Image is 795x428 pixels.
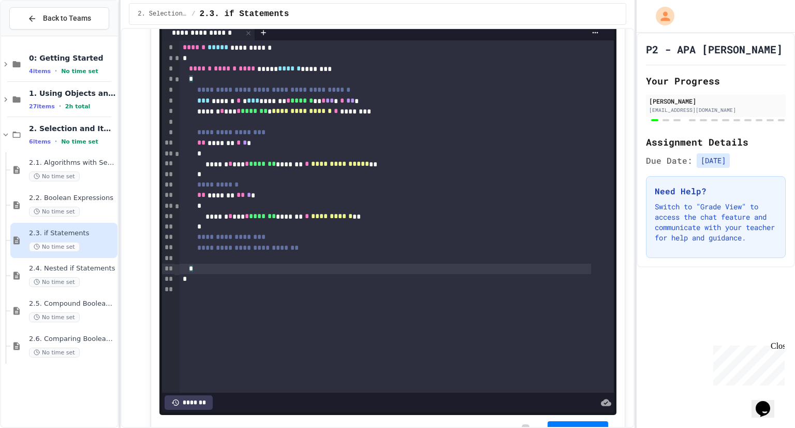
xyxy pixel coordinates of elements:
[65,103,91,110] span: 2h total
[29,124,115,133] span: 2. Selection and Iteration
[649,106,783,114] div: [EMAIL_ADDRESS][DOMAIN_NAME]
[55,67,57,75] span: •
[29,299,115,308] span: 2.5. Compound Boolean Expressions
[29,89,115,98] span: 1. Using Objects and Methods
[655,185,777,197] h3: Need Help?
[29,138,51,145] span: 6 items
[29,348,80,358] span: No time set
[29,194,115,203] span: 2.2. Boolean Expressions
[138,10,187,18] span: 2. Selection and Iteration
[649,96,783,106] div: [PERSON_NAME]
[752,387,785,418] iframe: chat widget
[29,229,115,238] span: 2.3. if Statements
[29,53,115,63] span: 0: Getting Started
[29,264,115,273] span: 2.4. Nested if Statements
[59,102,61,110] span: •
[697,153,730,168] span: [DATE]
[61,138,98,145] span: No time set
[29,335,115,344] span: 2.6. Comparing Boolean Expressions ([PERSON_NAME] Laws)
[192,10,195,18] span: /
[9,7,109,30] button: Back to Teams
[29,172,80,181] span: No time set
[29,159,115,167] span: 2.1. Algorithms with Selection and Repetition
[4,4,71,66] div: Chat with us now!Close
[646,154,693,167] span: Due Date:
[645,4,677,28] div: My Account
[29,312,80,322] span: No time set
[655,202,777,243] p: Switch to "Grade View" to access the chat feature and communicate with your teacher for help and ...
[709,341,785,386] iframe: chat widget
[55,137,57,146] span: •
[646,74,786,88] h2: Your Progress
[29,277,80,287] span: No time set
[61,68,98,75] span: No time set
[199,8,289,20] span: 2.3. if Statements
[43,13,91,24] span: Back to Teams
[646,135,786,149] h2: Assignment Details
[29,207,80,217] span: No time set
[29,68,51,75] span: 4 items
[646,42,783,56] h1: P2 - APA [PERSON_NAME]
[29,242,80,252] span: No time set
[29,103,55,110] span: 27 items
